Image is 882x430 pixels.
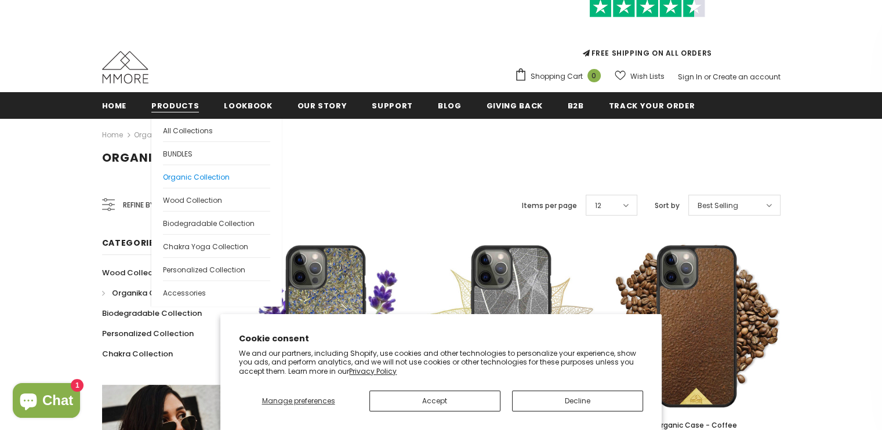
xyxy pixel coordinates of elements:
[102,323,194,344] a: Personalized Collection
[487,92,543,118] a: Giving back
[112,287,190,298] span: Organika Collection
[134,130,201,140] a: Organic Collection
[531,71,583,82] span: Shopping Cart
[655,420,737,430] span: Organic Case - Coffee
[568,100,584,111] span: B2B
[102,92,127,118] a: Home
[163,211,270,234] a: Biodegradable Collection
[163,141,270,165] a: BUNDLES
[678,72,702,82] a: Sign In
[297,92,347,118] a: Our Story
[609,92,695,118] a: Track your order
[163,257,270,280] a: Personalized Collection
[514,17,781,48] iframe: Customer reviews powered by Trustpilot
[163,172,230,182] span: Organic Collection
[163,188,270,211] a: Wood Collection
[9,383,84,421] inbox-online-store-chat: Shopify online store chat
[438,92,462,118] a: Blog
[123,199,154,212] span: Refine by
[151,92,199,118] a: Products
[163,288,206,298] span: Accessories
[595,200,601,212] span: 12
[487,100,543,111] span: Giving back
[239,349,643,376] p: We and our partners, including Shopify, use cookies and other technologies to personalize your ex...
[704,72,711,82] span: or
[163,218,255,228] span: Biodegradable Collection
[568,92,584,118] a: B2B
[151,100,199,111] span: Products
[163,265,245,275] span: Personalized Collection
[262,396,335,406] span: Manage preferences
[102,308,202,319] span: Biodegradable Collection
[163,165,270,188] a: Organic Collection
[587,69,601,82] span: 0
[102,348,173,359] span: Chakra Collection
[713,72,781,82] a: Create an account
[163,119,270,141] a: All Collections
[102,328,194,339] span: Personalized Collection
[522,200,577,212] label: Items per page
[163,234,270,257] a: Chakra Yoga Collection
[102,283,190,303] a: Organika Collection
[239,391,358,411] button: Manage preferences
[438,100,462,111] span: Blog
[369,391,500,411] button: Accept
[514,68,607,85] a: Shopping Cart 0
[102,267,168,278] span: Wood Collection
[655,200,680,212] label: Sort by
[102,237,160,249] span: Categories
[239,333,643,345] h2: Cookie consent
[224,100,272,111] span: Lookbook
[163,242,248,252] span: Chakra Yoga Collection
[297,100,347,111] span: Our Story
[163,126,213,136] span: All Collections
[102,344,173,364] a: Chakra Collection
[615,66,665,86] a: Wish Lists
[102,128,123,142] a: Home
[102,100,127,111] span: Home
[102,51,148,83] img: MMORE Cases
[698,200,738,212] span: Best Selling
[163,149,193,159] span: BUNDLES
[163,280,270,304] a: Accessories
[514,1,781,58] span: FREE SHIPPING ON ALL ORDERS
[224,92,272,118] a: Lookbook
[512,391,643,411] button: Decline
[102,303,202,323] a: Biodegradable Collection
[102,263,168,283] a: Wood Collection
[102,150,245,166] span: Organic Collection
[349,366,397,376] a: Privacy Policy
[163,195,222,205] span: Wood Collection
[372,100,413,111] span: support
[609,100,695,111] span: Track your order
[372,92,413,118] a: support
[630,71,665,82] span: Wish Lists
